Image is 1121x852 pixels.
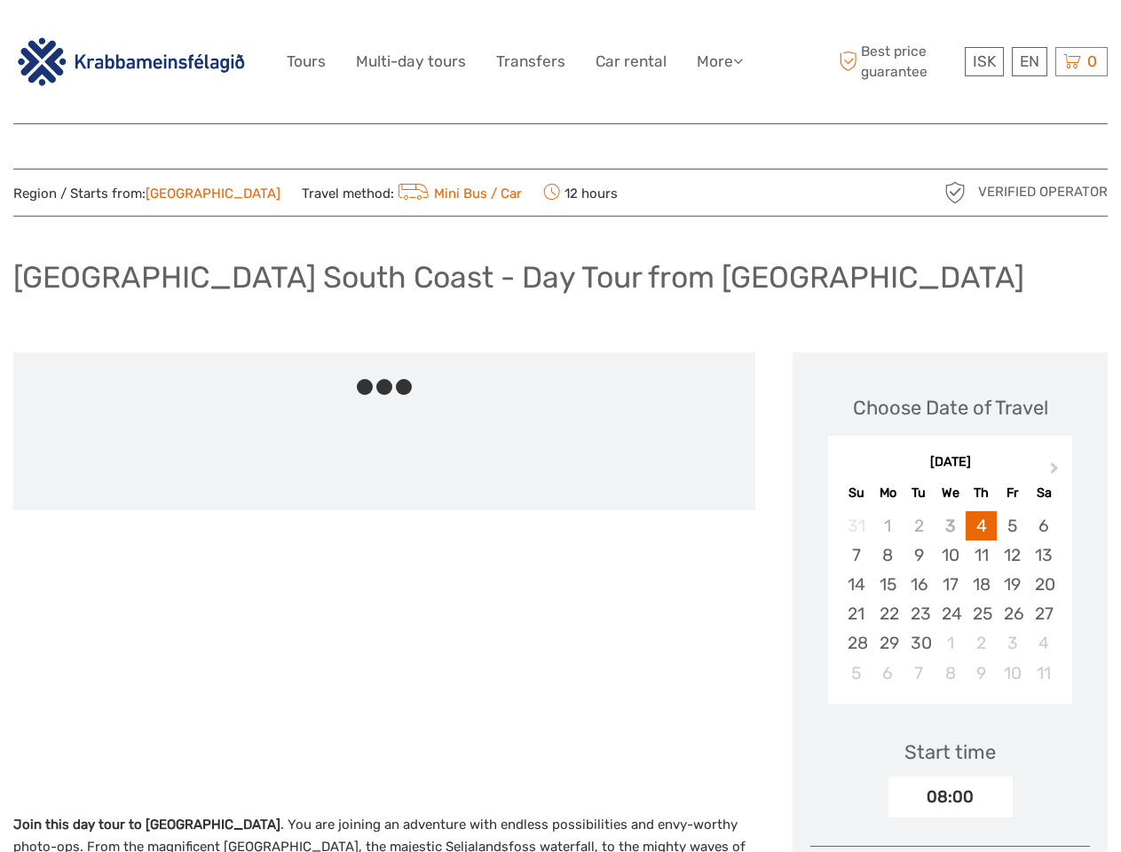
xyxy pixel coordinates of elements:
div: Choose Saturday, September 27th, 2025 [1028,599,1059,628]
span: 12 hours [543,180,618,205]
div: Choose Thursday, September 4th, 2025 [966,511,997,540]
div: Choose Saturday, September 13th, 2025 [1028,540,1059,570]
div: Start time [904,738,996,766]
div: Not available Wednesday, September 3rd, 2025 [935,511,966,540]
div: Choose Thursday, October 2nd, 2025 [966,628,997,658]
div: Choose Monday, October 6th, 2025 [872,659,904,688]
div: We [935,481,966,505]
div: Th [966,481,997,505]
div: Choose Monday, September 8th, 2025 [872,540,904,570]
button: Next Month [1042,458,1070,486]
div: month 2025-09 [833,511,1066,688]
div: Choose Wednesday, October 1st, 2025 [935,628,966,658]
div: Choose Monday, September 22nd, 2025 [872,599,904,628]
div: Choose Friday, September 26th, 2025 [997,599,1028,628]
a: More [697,49,743,75]
div: Choose Tuesday, September 16th, 2025 [904,570,935,599]
div: Sa [1028,481,1059,505]
div: Choose Saturday, September 6th, 2025 [1028,511,1059,540]
h1: [GEOGRAPHIC_DATA] South Coast - Day Tour from [GEOGRAPHIC_DATA] [13,259,1024,296]
div: Choose Date of Travel [853,394,1048,422]
span: Region / Starts from: [13,185,280,203]
div: Choose Sunday, September 7th, 2025 [841,540,872,570]
div: Choose Thursday, October 9th, 2025 [966,659,997,688]
div: Choose Thursday, September 11th, 2025 [966,540,997,570]
div: Choose Sunday, September 21st, 2025 [841,599,872,628]
span: 0 [1085,52,1100,70]
div: Choose Wednesday, October 8th, 2025 [935,659,966,688]
img: 3142-b3e26b51-08fe-4449-b938-50ec2168a4a0_logo_big.png [13,35,249,89]
a: Mini Bus / Car [394,185,522,201]
div: Choose Sunday, September 14th, 2025 [841,570,872,599]
div: Choose Monday, September 15th, 2025 [872,570,904,599]
div: Choose Tuesday, September 30th, 2025 [904,628,935,658]
span: Best price guarantee [834,42,960,81]
strong: Join this day tour to [GEOGRAPHIC_DATA] [13,816,280,832]
div: Choose Tuesday, September 9th, 2025 [904,540,935,570]
a: Tours [287,49,326,75]
div: Tu [904,481,935,505]
div: Not available Sunday, August 31st, 2025 [841,511,872,540]
div: Choose Sunday, September 28th, 2025 [841,628,872,658]
div: Fr [997,481,1028,505]
div: Choose Monday, September 29th, 2025 [872,628,904,658]
div: EN [1012,47,1047,76]
a: [GEOGRAPHIC_DATA] [146,185,280,201]
a: Car rental [596,49,667,75]
span: Verified Operator [978,183,1108,201]
a: Multi-day tours [356,49,466,75]
div: Choose Sunday, October 5th, 2025 [841,659,872,688]
span: ISK [973,52,996,70]
a: Transfers [496,49,565,75]
div: Mo [872,481,904,505]
div: Su [841,481,872,505]
div: Choose Thursday, September 25th, 2025 [966,599,997,628]
div: Choose Friday, September 5th, 2025 [997,511,1028,540]
div: Choose Wednesday, September 24th, 2025 [935,599,966,628]
div: Choose Saturday, October 4th, 2025 [1028,628,1059,658]
div: Not available Monday, September 1st, 2025 [872,511,904,540]
div: Choose Friday, October 10th, 2025 [997,659,1028,688]
div: Choose Wednesday, September 17th, 2025 [935,570,966,599]
span: Travel method: [302,180,522,205]
div: Choose Friday, September 12th, 2025 [997,540,1028,570]
div: Choose Wednesday, September 10th, 2025 [935,540,966,570]
div: Choose Saturday, October 11th, 2025 [1028,659,1059,688]
div: 08:00 [888,777,1013,817]
div: [DATE] [828,454,1072,472]
div: Not available Tuesday, September 2nd, 2025 [904,511,935,540]
div: Choose Thursday, September 18th, 2025 [966,570,997,599]
img: verified_operator_grey_128.png [941,178,969,207]
div: Choose Friday, October 3rd, 2025 [997,628,1028,658]
div: Choose Friday, September 19th, 2025 [997,570,1028,599]
div: Choose Tuesday, October 7th, 2025 [904,659,935,688]
div: Choose Tuesday, September 23rd, 2025 [904,599,935,628]
div: Choose Saturday, September 20th, 2025 [1028,570,1059,599]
